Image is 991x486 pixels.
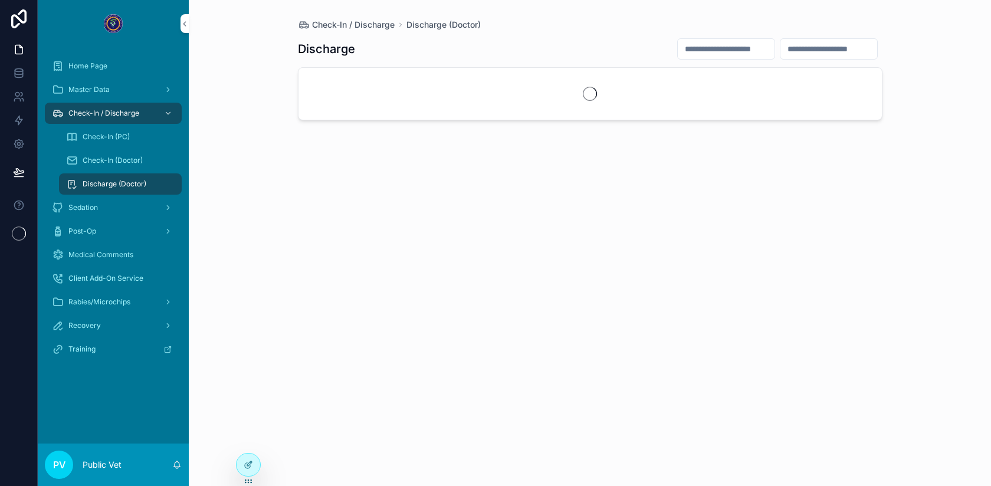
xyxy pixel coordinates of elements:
[406,19,481,31] a: Discharge (Doctor)
[68,344,96,354] span: Training
[59,126,182,147] a: Check-In (PC)
[68,250,133,260] span: Medical Comments
[83,179,146,189] span: Discharge (Doctor)
[38,47,189,375] div: scrollable content
[53,458,65,472] span: PV
[45,55,182,77] a: Home Page
[45,268,182,289] a: Client Add-On Service
[68,203,98,212] span: Sedation
[298,19,395,31] a: Check-In / Discharge
[83,459,122,471] p: Public Vet
[312,19,395,31] span: Check-In / Discharge
[45,79,182,100] a: Master Data
[45,103,182,124] a: Check-In / Discharge
[45,315,182,336] a: Recovery
[68,109,139,118] span: Check-In / Discharge
[68,226,96,236] span: Post-Op
[45,197,182,218] a: Sedation
[59,150,182,171] a: Check-In (Doctor)
[45,339,182,360] a: Training
[68,61,107,71] span: Home Page
[298,41,355,57] h1: Discharge
[83,132,130,142] span: Check-In (PC)
[68,85,110,94] span: Master Data
[68,321,101,330] span: Recovery
[83,156,143,165] span: Check-In (Doctor)
[45,291,182,313] a: Rabies/Microchips
[45,244,182,265] a: Medical Comments
[68,274,143,283] span: Client Add-On Service
[59,173,182,195] a: Discharge (Doctor)
[45,221,182,242] a: Post-Op
[68,297,130,307] span: Rabies/Microchips
[104,14,123,33] img: App logo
